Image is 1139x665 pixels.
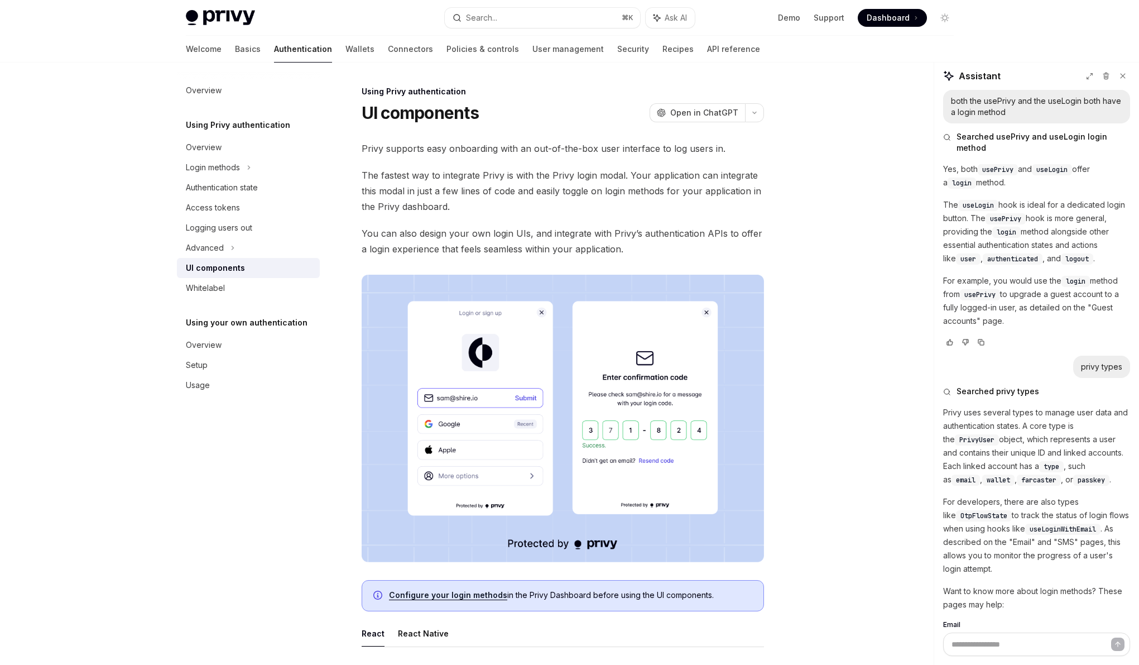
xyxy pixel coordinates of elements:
span: ⌘ K [622,13,633,22]
div: Overview [186,338,222,352]
div: Setup [186,358,208,372]
a: Welcome [186,36,222,63]
div: Whitelabel [186,281,225,295]
a: Logging users out [177,218,320,238]
a: Overview [177,335,320,355]
button: Open in ChatGPT [650,103,745,122]
span: usePrivy [964,290,996,299]
a: Basics [235,36,261,63]
a: Setup [177,355,320,375]
button: Toggle dark mode [936,9,954,27]
div: privy types [1081,361,1122,372]
div: Usage [186,379,210,392]
span: usePrivy [990,214,1021,223]
div: Using Privy authentication [362,86,764,97]
div: Authentication state [186,181,258,194]
span: OtpFlowState [960,511,1007,520]
svg: Info [373,591,385,602]
button: Send message [1111,638,1124,651]
span: login [997,228,1016,237]
span: user [960,255,976,264]
button: Search...⌘K [445,8,640,28]
img: images/Onboard.png [362,275,764,562]
span: type [1044,462,1059,471]
a: API reference [707,36,760,63]
span: Email [943,620,960,629]
div: Logging users out [186,221,252,235]
span: login [952,179,972,188]
p: Yes, both and offer a method. [943,162,1130,189]
span: useLogin [963,201,994,210]
p: The hook is ideal for a dedicated login button. The hook is more general, providing the method al... [943,198,1130,265]
span: Ask AI [665,12,687,23]
span: useLogin [1036,165,1068,174]
span: logout [1065,255,1089,264]
span: in the Privy Dashboard before using the UI components. [389,590,752,601]
button: Ask AI [646,8,695,28]
a: Authentication [274,36,332,63]
a: Whitelabel [177,278,320,298]
span: email [956,476,975,485]
a: Policies & controls [446,36,519,63]
img: light logo [186,10,255,26]
p: Want to know more about login methods? These pages may help: [943,585,1130,611]
a: Support [814,12,844,23]
div: Overview [186,141,222,154]
a: Connectors [388,36,433,63]
h5: Using Privy authentication [186,118,290,132]
span: farcaster [1021,476,1056,485]
a: Overview [177,80,320,101]
div: both the usePrivy and the useLogin both have a login method [951,95,1122,118]
a: Authentication state [177,178,320,198]
span: authenticated [987,255,1038,264]
span: PrivyUser [959,436,994,444]
span: passkey [1078,476,1105,485]
span: login [1066,277,1085,286]
div: Search... [466,11,497,25]
span: The fastest way to integrate Privy is with the Privy login modal. Your application can integrate ... [362,168,764,214]
div: Overview [186,84,222,97]
button: React Native [398,620,449,647]
span: Privy supports easy onboarding with an out-of-the-box user interface to log users in. [362,141,764,156]
a: Security [617,36,649,63]
a: Email [943,620,1130,629]
span: Assistant [959,69,1001,83]
a: Recipes [662,36,694,63]
a: Wallets [345,36,374,63]
a: Demo [778,12,800,23]
a: Access tokens [177,198,320,218]
a: Configure your login methods [389,590,507,600]
div: UI components [186,261,245,275]
a: Dashboard [858,9,927,27]
span: usePrivy [982,165,1013,174]
a: UI components [177,258,320,278]
button: React [362,620,385,647]
span: Dashboard [867,12,910,23]
h5: Using your own authentication [186,316,307,329]
p: For developers, there are also types like to track the status of login flows when using hooks lik... [943,495,1130,576]
a: Usage [177,375,320,395]
div: Access tokens [186,201,240,214]
a: User management [532,36,604,63]
a: Overview [177,137,320,157]
button: Searched privy types [943,386,1130,397]
span: Searched privy types [957,386,1039,397]
div: Advanced [186,241,224,255]
p: For example, you would use the method from to upgrade a guest account to a fully logged-in user, ... [943,274,1130,328]
button: Searched usePrivy and useLogin login method [943,131,1130,154]
span: useLoginWithEmail [1030,525,1096,534]
span: Open in ChatGPT [670,107,738,118]
span: wallet [987,476,1010,485]
div: Login methods [186,161,240,174]
span: You can also design your own login UIs, and integrate with Privy’s authentication APIs to offer a... [362,226,764,257]
span: Searched usePrivy and useLogin login method [957,131,1130,154]
p: Privy uses several types to manage user data and authentication states. A core type is the object... [943,406,1130,486]
h1: UI components [362,103,479,123]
